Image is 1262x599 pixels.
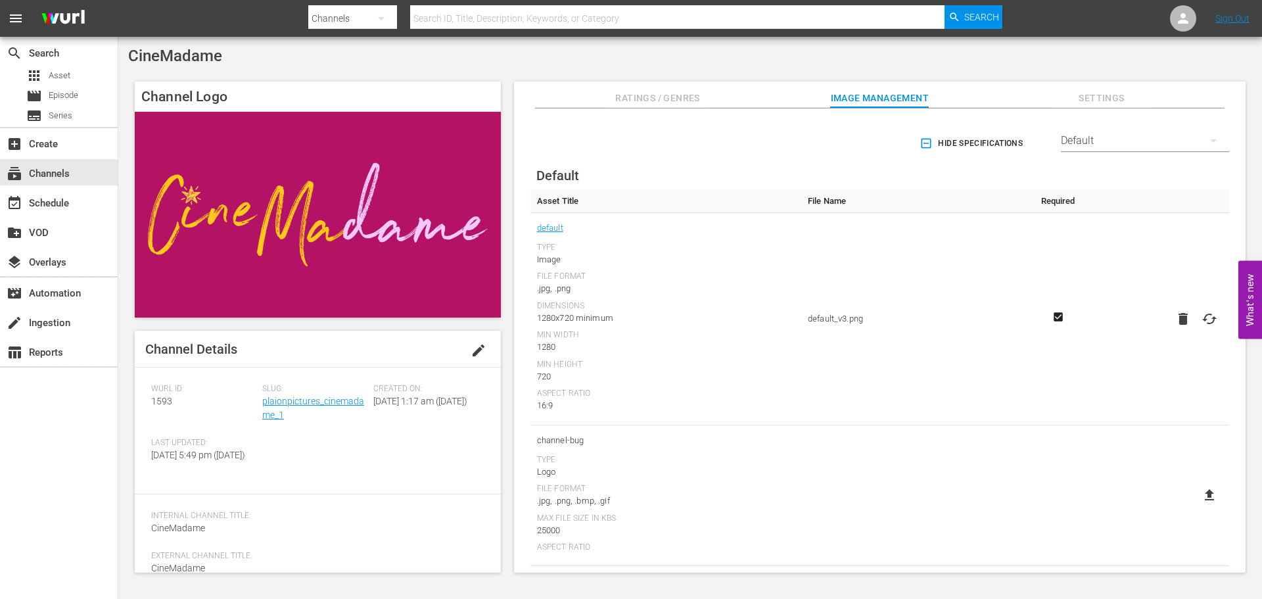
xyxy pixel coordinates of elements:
[151,511,478,521] span: Internal Channel Title:
[7,285,22,301] span: Automation
[537,514,795,524] div: Max File Size In Kbs
[32,3,95,34] img: ans4CAIJ8jUAAAAAAAAAAAAAAAAAAAAAAAAgQb4GAAAAAAAAAAAAAAAAAAAAAAAAJMjXAAAAAAAAAAAAAAAAAAAAAAAAgAT5G...
[7,166,22,181] span: Channels
[801,189,1029,213] th: File Name
[49,89,78,102] span: Episode
[537,524,795,537] div: 25000
[26,108,42,124] span: subtitles
[536,168,579,183] span: Default
[373,396,467,406] span: [DATE] 1:17 am ([DATE])
[537,466,795,479] div: Logo
[530,189,801,213] th: Asset Title
[537,432,795,449] span: channel-bug
[917,125,1028,162] button: Hide Specifications
[7,195,22,211] span: Schedule
[7,225,22,241] span: VOD
[7,136,22,152] span: Create
[1052,90,1151,107] span: Settings
[537,573,795,590] span: Bits Tile
[49,69,70,82] span: Asset
[801,213,1029,425] td: default_v3.png
[1029,189,1087,213] th: Required
[262,384,367,395] span: Slug:
[537,455,795,466] div: Type
[537,484,795,494] div: File Format
[537,272,795,282] div: File Format
[7,45,22,61] span: Search
[151,450,245,460] span: [DATE] 5:49 pm ([DATE])
[151,563,205,573] span: CineMadame
[7,345,22,360] span: Reports
[945,5,1002,29] button: Search
[128,47,222,65] span: CineMadame
[537,370,795,383] div: 720
[7,254,22,270] span: Overlays
[135,82,501,112] h4: Channel Logo
[537,389,795,399] div: Aspect Ratio
[537,220,563,237] a: default
[537,312,795,325] div: 1280x720 minimum
[1050,311,1066,323] svg: Required
[151,551,478,562] span: External Channel Title:
[537,243,795,253] div: Type
[262,396,364,420] a: plaionpictures_cinemadame_1
[1061,122,1229,159] div: Default
[7,315,22,331] span: Ingestion
[537,301,795,312] div: Dimensions
[26,68,42,84] span: apps
[373,384,478,395] span: Created On:
[145,341,237,357] span: Channel Details
[964,5,999,29] span: Search
[1215,13,1250,24] a: Sign Out
[609,90,707,107] span: Ratings / Genres
[151,384,256,395] span: Wurl ID:
[830,90,929,107] span: Image Management
[151,396,172,406] span: 1593
[151,438,256,448] span: Last Updated:
[1238,260,1262,339] button: Open Feedback Widget
[151,523,205,533] span: CineMadame
[537,341,795,354] div: 1280
[8,11,24,26] span: menu
[537,253,795,266] div: Image
[922,137,1023,151] span: Hide Specifications
[135,112,501,318] img: CineMadame
[26,88,42,104] span: movie
[537,330,795,341] div: Min Width
[471,343,486,358] span: edit
[537,399,795,412] div: 16:9
[463,335,494,366] button: edit
[537,542,795,553] div: Aspect Ratio
[537,360,795,370] div: Min Height
[537,282,795,295] div: .jpg, .png
[49,109,72,122] span: Series
[537,494,795,508] div: .jpg, .png, .bmp, .gif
